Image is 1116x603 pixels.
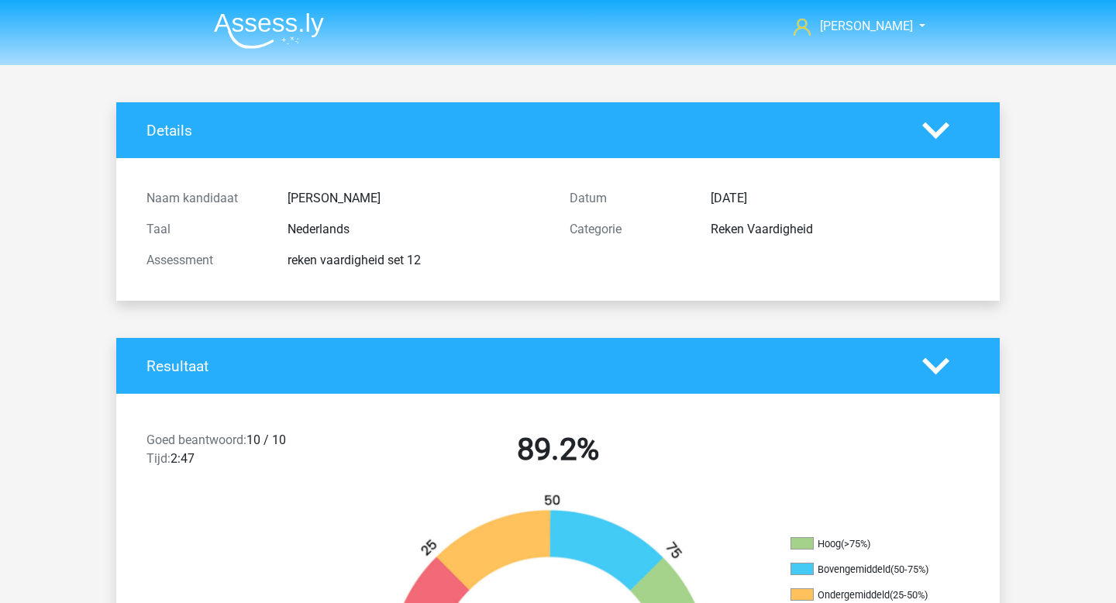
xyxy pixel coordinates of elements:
[135,189,276,208] div: Naam kandidaat
[146,432,246,447] span: Goed beantwoord:
[276,220,558,239] div: Nederlands
[146,122,899,140] h4: Details
[358,431,758,468] h2: 89.2%
[790,588,945,602] li: Ondergemiddeld
[558,189,699,208] div: Datum
[135,220,276,239] div: Taal
[558,220,699,239] div: Categorie
[135,251,276,270] div: Assessment
[790,563,945,577] li: Bovengemiddeld
[214,12,324,49] img: Assessly
[699,220,981,239] div: Reken Vaardigheid
[146,357,899,375] h4: Resultaat
[841,538,870,550] div: (>75%)
[787,17,914,36] a: [PERSON_NAME]
[276,251,558,270] div: reken vaardigheid set 12
[890,563,928,575] div: (50-75%)
[890,589,928,601] div: (25-50%)
[276,189,558,208] div: [PERSON_NAME]
[146,451,170,466] span: Tijd:
[135,431,346,474] div: 10 / 10 2:47
[699,189,981,208] div: [DATE]
[790,537,945,551] li: Hoog
[820,19,913,33] span: [PERSON_NAME]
